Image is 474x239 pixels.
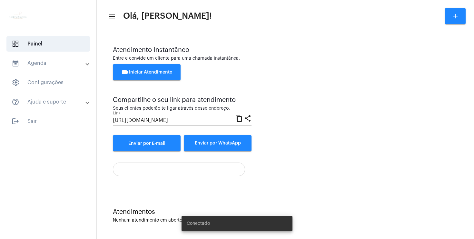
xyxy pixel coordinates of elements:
[113,46,458,54] div: Atendimento Instantâneo
[113,56,458,61] div: Entre e convide um cliente para uma chamada instantânea.
[12,79,19,86] span: sidenav icon
[113,208,458,215] div: Atendimentos
[6,75,90,90] span: Configurações
[6,114,90,129] span: Sair
[187,220,210,227] span: Conectado
[113,106,252,111] div: Seus clientes poderão te ligar através desse endereço.
[113,218,458,223] div: Nenhum atendimento em aberto.
[113,64,181,80] button: Iniciar Atendimento
[108,13,115,20] mat-icon: sidenav icon
[6,36,90,52] span: Painel
[128,141,165,146] span: Enviar por E-mail
[12,98,19,106] mat-icon: sidenav icon
[451,12,459,20] mat-icon: add
[4,94,96,110] mat-expansion-panel-header: sidenav iconAjuda e suporte
[121,70,173,75] span: Iniciar Atendimento
[195,141,241,145] span: Enviar por WhatsApp
[12,40,19,48] span: sidenav icon
[113,135,181,151] a: Enviar por E-mail
[5,3,31,29] img: c7986485-edcd-581b-9cab-9c40ca55f4bb.jpg
[12,98,86,106] mat-panel-title: Ajuda e suporte
[4,55,96,71] mat-expansion-panel-header: sidenav iconAgenda
[113,96,252,104] div: Compartilhe o seu link para atendimento
[235,114,243,122] mat-icon: content_copy
[121,68,129,76] mat-icon: videocam
[123,11,212,21] span: Olá, [PERSON_NAME]!
[12,59,86,67] mat-panel-title: Agenda
[12,117,19,125] mat-icon: sidenav icon
[184,135,252,151] button: Enviar por WhatsApp
[12,59,19,67] mat-icon: sidenav icon
[244,114,252,122] mat-icon: share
